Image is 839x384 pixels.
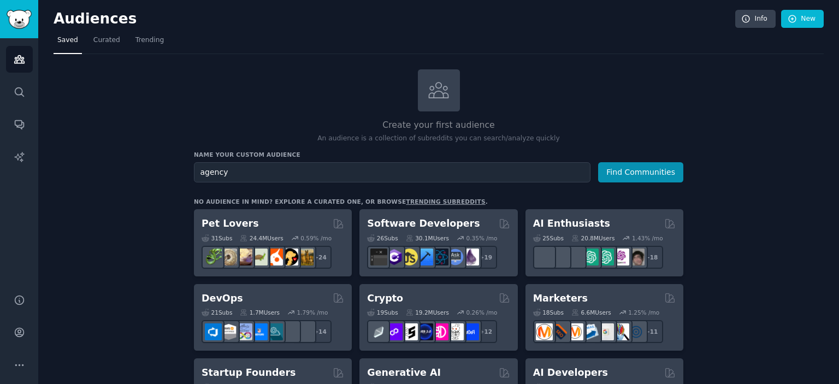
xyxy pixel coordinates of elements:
img: csharp [386,249,403,265]
div: 25 Sub s [533,234,564,242]
span: Saved [57,36,78,45]
h2: Crypto [367,292,403,305]
img: elixir [462,249,479,265]
div: 20.8M Users [571,234,615,242]
span: Trending [135,36,164,45]
img: googleads [597,323,614,340]
img: CryptoNews [447,323,464,340]
h2: Generative AI [367,366,441,380]
img: MarketingResearch [612,323,629,340]
div: + 11 [640,320,663,343]
img: dogbreed [297,249,314,265]
div: 30.1M Users [406,234,449,242]
img: turtle [251,249,268,265]
h2: Startup Founders [202,366,296,380]
h2: Pet Lovers [202,217,259,231]
img: DevOpsLinks [251,323,268,340]
img: leopardgeckos [235,249,252,265]
img: azuredevops [205,323,222,340]
div: 1.7M Users [240,309,280,316]
img: reactnative [432,249,448,265]
img: content_marketing [536,323,553,340]
span: Curated [93,36,120,45]
div: + 19 [474,246,497,269]
img: herpetology [205,249,222,265]
img: Docker_DevOps [235,323,252,340]
button: Find Communities [598,162,683,182]
img: chatgpt_prompts_ [597,249,614,265]
img: OpenAIDev [612,249,629,265]
img: AskMarketing [566,323,583,340]
h2: Create your first audience [194,119,683,132]
div: 26 Sub s [367,234,398,242]
div: 21 Sub s [202,309,232,316]
img: AskComputerScience [447,249,464,265]
img: cockatiel [266,249,283,265]
h2: AI Developers [533,366,608,380]
img: Emailmarketing [582,323,599,340]
h3: Name your custom audience [194,151,683,158]
img: ballpython [220,249,237,265]
div: 6.6M Users [571,309,611,316]
div: 24.4M Users [240,234,283,242]
div: 31 Sub s [202,234,232,242]
img: bigseo [551,323,568,340]
div: 18 Sub s [533,309,564,316]
img: PetAdvice [281,249,298,265]
a: Curated [90,32,124,54]
img: GoogleGeminiAI [536,249,553,265]
div: 0.59 % /mo [300,234,332,242]
h2: DevOps [202,292,243,305]
div: 19 Sub s [367,309,398,316]
img: software [370,249,387,265]
h2: Audiences [54,10,735,28]
div: + 24 [309,246,332,269]
img: AItoolsCatalog [566,249,583,265]
a: trending subreddits [406,198,485,205]
img: web3 [416,323,433,340]
div: 1.25 % /mo [628,309,659,316]
img: ArtificalIntelligence [628,249,645,265]
img: OnlineMarketing [628,323,645,340]
img: aws_cdk [281,323,298,340]
div: 0.35 % /mo [466,234,498,242]
img: 0xPolygon [386,323,403,340]
img: chatgpt_promptDesign [582,249,599,265]
div: + 18 [640,246,663,269]
h2: Software Developers [367,217,480,231]
img: defi_ [462,323,479,340]
img: defiblockchain [432,323,448,340]
a: Saved [54,32,82,54]
div: 1.43 % /mo [632,234,663,242]
h2: Marketers [533,292,588,305]
img: PlatformEngineers [297,323,314,340]
img: AWS_Certified_Experts [220,323,237,340]
img: ethfinance [370,323,387,340]
div: 0.26 % /mo [466,309,498,316]
div: 1.79 % /mo [297,309,328,316]
img: DeepSeek [551,249,568,265]
div: + 12 [474,320,497,343]
a: Info [735,10,776,28]
h2: AI Enthusiasts [533,217,610,231]
img: GummySearch logo [7,10,32,29]
input: Pick a short name, like "Digital Marketers" or "Movie-Goers" [194,162,590,182]
img: ethstaker [401,323,418,340]
img: iOSProgramming [416,249,433,265]
a: Trending [132,32,168,54]
img: platformengineering [266,323,283,340]
div: No audience in mind? Explore a curated one, or browse . [194,198,488,205]
div: + 14 [309,320,332,343]
img: learnjavascript [401,249,418,265]
p: An audience is a collection of subreddits you can search/analyze quickly [194,134,683,144]
div: 19.2M Users [406,309,449,316]
a: New [781,10,824,28]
